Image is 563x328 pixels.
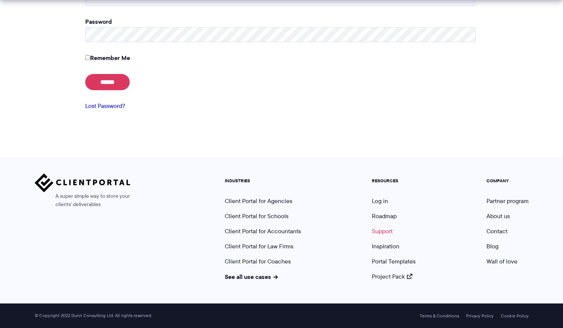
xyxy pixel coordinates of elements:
[225,242,293,251] a: Client Portal for Law Firms
[486,227,508,236] a: Contact
[372,178,416,183] h5: RESOURCES
[372,242,399,251] a: Inspiration
[225,178,301,183] h5: INDUSTRIES
[466,313,494,319] a: Privacy Policy
[372,212,397,220] a: Roadmap
[420,313,459,319] a: Terms & Conditions
[486,197,529,205] a: Partner program
[35,192,130,209] span: A super simple way to store your clients' deliverables
[85,102,125,110] a: Lost Password?
[225,227,301,236] a: Client Portal for Accountants
[501,313,529,319] a: Cookie Policy
[486,178,529,183] h5: COMPANY
[486,212,510,220] a: About us
[225,212,288,220] a: Client Portal for Schools
[225,257,291,266] a: Client Portal for Coaches
[225,197,292,205] a: Client Portal for Agencies
[372,197,388,205] a: Log in
[31,313,156,319] span: © Copyright 2022 Dunn Consulting Ltd. All rights reserved.
[486,242,499,251] a: Blog
[225,272,278,281] a: See all use cases
[372,272,413,281] a: Project Pack
[372,257,416,266] a: Portal Templates
[372,227,393,236] a: Support
[85,53,130,62] label: Remember Me
[85,55,90,60] input: Remember Me
[486,257,517,266] a: Wall of love
[85,17,112,26] label: Password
